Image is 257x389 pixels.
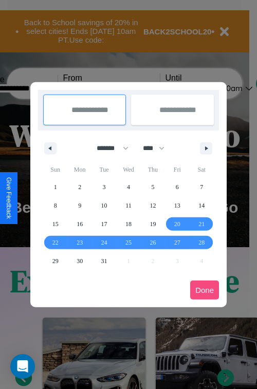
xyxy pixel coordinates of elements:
button: 31 [92,252,116,270]
button: 18 [116,215,140,233]
button: 14 [190,196,214,215]
span: 21 [198,215,205,233]
button: 19 [141,215,165,233]
button: 10 [92,196,116,215]
button: 27 [165,233,189,252]
button: 24 [92,233,116,252]
span: 10 [101,196,107,215]
span: 18 [125,215,132,233]
span: 14 [198,196,205,215]
button: 23 [67,233,91,252]
span: 7 [200,178,203,196]
span: 2 [78,178,81,196]
span: 8 [54,196,57,215]
button: 16 [67,215,91,233]
button: 22 [43,233,67,252]
span: Fri [165,161,189,178]
div: Open Intercom Messenger [10,354,35,379]
span: 12 [150,196,156,215]
span: 16 [77,215,83,233]
button: 6 [165,178,189,196]
span: 31 [101,252,107,270]
button: 3 [92,178,116,196]
button: 30 [67,252,91,270]
span: 19 [150,215,156,233]
button: 15 [43,215,67,233]
button: 8 [43,196,67,215]
span: 29 [52,252,59,270]
span: 28 [198,233,205,252]
button: 13 [165,196,189,215]
span: Thu [141,161,165,178]
span: 6 [176,178,179,196]
button: 26 [141,233,165,252]
button: 28 [190,233,214,252]
button: 25 [116,233,140,252]
span: 5 [151,178,154,196]
button: 1 [43,178,67,196]
button: 7 [190,178,214,196]
span: 15 [52,215,59,233]
button: 12 [141,196,165,215]
span: 11 [125,196,132,215]
button: Done [190,281,219,300]
span: Wed [116,161,140,178]
span: 25 [125,233,132,252]
span: 4 [127,178,130,196]
span: Sun [43,161,67,178]
span: 24 [101,233,107,252]
span: Mon [67,161,91,178]
span: 26 [150,233,156,252]
span: 1 [54,178,57,196]
span: 27 [174,233,180,252]
span: 13 [174,196,180,215]
div: Give Feedback [5,177,12,219]
span: 23 [77,233,83,252]
span: 17 [101,215,107,233]
span: 20 [174,215,180,233]
span: 30 [77,252,83,270]
span: 22 [52,233,59,252]
button: 4 [116,178,140,196]
span: Sat [190,161,214,178]
button: 21 [190,215,214,233]
span: 3 [103,178,106,196]
button: 20 [165,215,189,233]
button: 29 [43,252,67,270]
span: Tue [92,161,116,178]
button: 17 [92,215,116,233]
span: 9 [78,196,81,215]
button: 9 [67,196,91,215]
button: 11 [116,196,140,215]
button: 2 [67,178,91,196]
button: 5 [141,178,165,196]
